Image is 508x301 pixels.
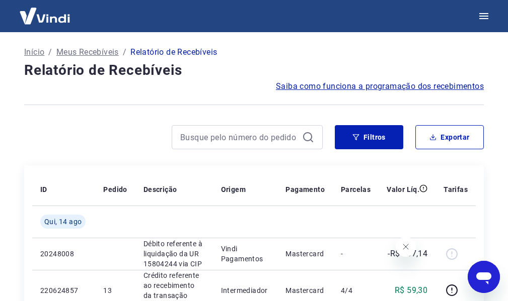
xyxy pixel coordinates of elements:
[387,184,419,194] p: Valor Líq.
[221,184,246,194] p: Origem
[341,184,371,194] p: Parcelas
[48,46,52,58] p: /
[143,184,177,194] p: Descrição
[56,46,119,58] a: Meus Recebíveis
[415,125,484,149] button: Exportar
[388,248,427,260] p: -R$ 237,14
[40,285,87,295] p: 220624857
[335,125,403,149] button: Filtros
[40,249,87,259] p: 20248008
[103,184,127,194] p: Pedido
[24,60,484,80] h4: Relatório de Recebíveis
[44,217,82,227] span: Qui, 14 ago
[285,249,325,259] p: Mastercard
[103,285,127,295] p: 13
[130,46,217,58] p: Relatório de Recebíveis
[221,285,270,295] p: Intermediador
[6,7,85,15] span: Olá! Precisa de ajuda?
[468,261,500,293] iframe: Botão para abrir a janela de mensagens
[143,239,205,269] p: Débito referente à liquidação da UR 15804244 via CIP
[341,249,371,259] p: -
[12,1,78,31] img: Vindi
[221,244,270,264] p: Vindi Pagamentos
[395,284,427,296] p: R$ 59,30
[444,184,468,194] p: Tarifas
[24,46,44,58] a: Início
[276,80,484,92] a: Saiba como funciona a programação dos recebimentos
[396,237,416,257] iframe: Fechar mensagem
[285,285,325,295] p: Mastercard
[40,184,47,194] p: ID
[123,46,126,58] p: /
[285,184,325,194] p: Pagamento
[180,130,298,145] input: Busque pelo número do pedido
[341,285,371,295] p: 4/4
